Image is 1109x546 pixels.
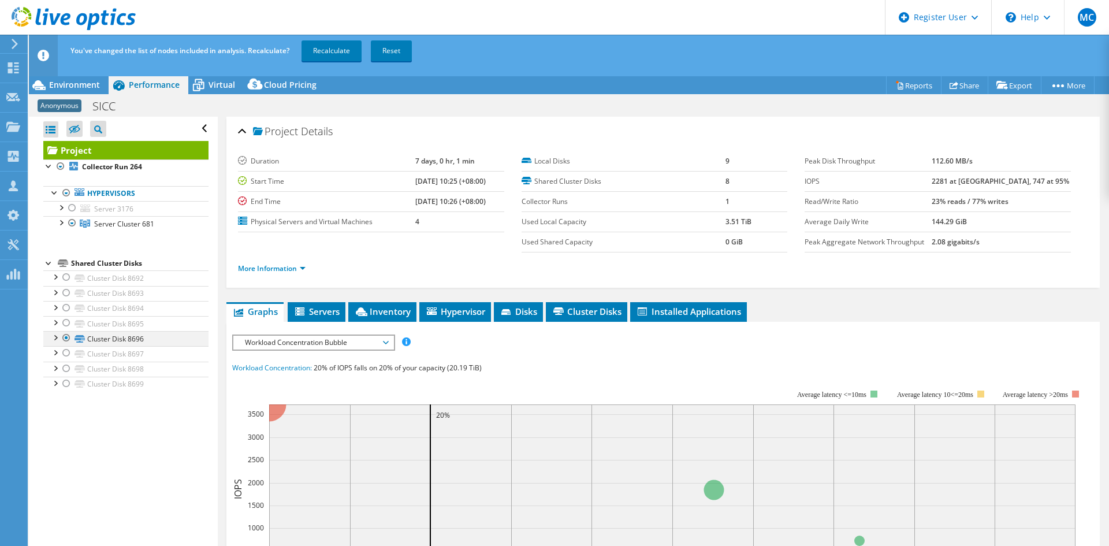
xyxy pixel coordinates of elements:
[43,301,209,316] a: Cluster Disk 8694
[725,237,743,247] b: 0 GiB
[232,306,278,317] span: Graphs
[897,391,973,399] tspan: Average latency 10<=20ms
[805,196,932,207] label: Read/Write Ratio
[82,162,142,172] b: Collector Run 264
[129,79,180,90] span: Performance
[886,76,941,94] a: Reports
[253,126,298,138] span: Project
[94,204,133,214] span: Server 3176
[941,76,988,94] a: Share
[425,306,485,317] span: Hypervisor
[38,99,81,112] span: Anonymous
[248,409,264,419] text: 3500
[797,391,866,399] tspan: Average latency <=10ms
[725,196,730,206] b: 1
[43,346,209,361] a: Cluster Disk 8697
[415,176,486,186] b: [DATE] 10:25 (+08:00)
[932,156,973,166] b: 112.60 MB/s
[43,331,209,346] a: Cluster Disk 8696
[552,306,622,317] span: Cluster Disks
[238,176,415,187] label: Start Time
[500,306,537,317] span: Disks
[805,176,932,187] label: IOPS
[522,155,725,167] label: Local Disks
[70,46,289,55] span: You've changed the list of nodes included in analysis. Recalculate?
[264,79,317,90] span: Cloud Pricing
[43,216,209,231] a: Server Cluster 681
[805,155,932,167] label: Peak Disk Throughput
[238,216,415,228] label: Physical Servers and Virtual Machines
[43,286,209,301] a: Cluster Disk 8693
[805,216,932,228] label: Average Daily Write
[805,236,932,248] label: Peak Aggregate Network Throughput
[248,432,264,442] text: 3000
[232,479,244,499] text: IOPS
[636,306,741,317] span: Installed Applications
[522,216,725,228] label: Used Local Capacity
[354,306,411,317] span: Inventory
[932,196,1008,206] b: 23% reads / 77% writes
[71,257,209,270] div: Shared Cluster Disks
[1078,8,1096,27] span: MC
[43,159,209,174] a: Collector Run 264
[415,156,475,166] b: 7 days, 0 hr, 1 min
[522,176,725,187] label: Shared Cluster Disks
[49,79,100,90] span: Environment
[436,410,450,420] text: 20%
[371,40,412,61] a: Reset
[248,455,264,465] text: 2500
[932,176,1069,186] b: 2281 at [GEOGRAPHIC_DATA], 747 at 95%
[43,141,209,159] a: Project
[43,270,209,285] a: Cluster Disk 8692
[238,155,415,167] label: Duration
[988,76,1041,94] a: Export
[238,196,415,207] label: End Time
[209,79,235,90] span: Virtual
[725,217,751,226] b: 3.51 TiB
[43,186,209,201] a: Hypervisors
[1003,391,1068,399] text: Average latency >20ms
[1041,76,1095,94] a: More
[248,523,264,533] text: 1000
[522,236,725,248] label: Used Shared Capacity
[43,316,209,331] a: Cluster Disk 8695
[314,363,482,373] span: 20% of IOPS falls on 20% of your capacity (20.19 TiB)
[43,201,209,216] a: Server 3176
[87,100,133,113] h1: SICC
[43,377,209,392] a: Cluster Disk 8699
[248,500,264,510] text: 1500
[932,237,980,247] b: 2.08 gigabits/s
[301,124,333,138] span: Details
[239,336,388,350] span: Workload Concentration Bubble
[415,196,486,206] b: [DATE] 10:26 (+08:00)
[1006,12,1016,23] svg: \n
[725,156,730,166] b: 9
[302,40,362,61] a: Recalculate
[43,362,209,377] a: Cluster Disk 8698
[238,263,306,273] a: More Information
[293,306,340,317] span: Servers
[415,217,419,226] b: 4
[94,219,154,229] span: Server Cluster 681
[932,217,967,226] b: 144.29 GiB
[248,478,264,488] text: 2000
[522,196,725,207] label: Collector Runs
[725,176,730,186] b: 8
[232,363,312,373] span: Workload Concentration:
